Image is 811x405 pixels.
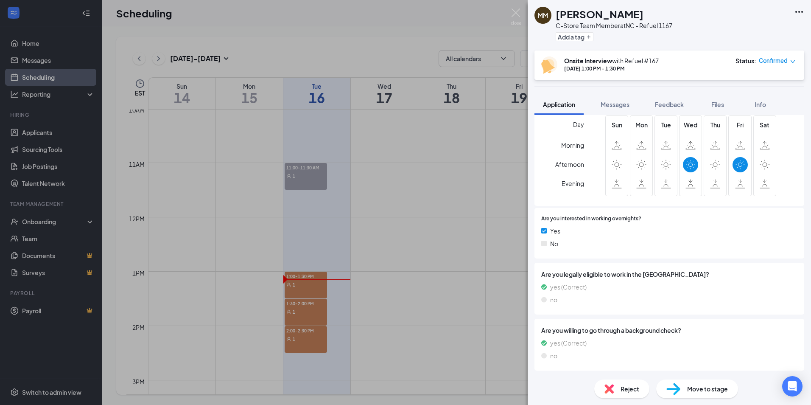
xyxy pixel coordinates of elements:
[601,101,629,108] span: Messages
[621,384,639,394] span: Reject
[687,384,728,394] span: Move to stage
[564,65,659,72] div: [DATE] 1:00 PM - 1:30 PM
[759,56,788,65] span: Confirmed
[564,57,612,65] b: Onsite Interview
[658,120,674,129] span: Tue
[655,101,684,108] span: Feedback
[564,56,659,65] div: with Refuel #167
[562,176,584,191] span: Evening
[550,295,557,304] span: no
[733,120,748,129] span: Fri
[550,226,560,236] span: Yes
[556,32,593,41] button: PlusAdd a tag
[538,11,548,20] div: MM
[555,157,584,172] span: Afternoon
[794,7,804,17] svg: Ellipses
[556,21,672,30] div: C-Store Team Member at NC - Refuel 1167
[561,138,584,153] span: Morning
[541,326,797,335] span: Are you willing to go through a background check?
[609,120,624,129] span: Sun
[573,120,584,129] span: Day
[550,351,557,360] span: no
[708,120,723,129] span: Thu
[782,376,803,397] div: Open Intercom Messenger
[541,215,641,223] span: Are you interested in working overnights?
[586,34,591,39] svg: Plus
[711,101,724,108] span: Files
[550,338,587,348] span: yes (Correct)
[683,120,698,129] span: Wed
[634,120,649,129] span: Mon
[790,59,796,65] span: down
[541,270,797,279] span: Are you legally eligible to work in the [GEOGRAPHIC_DATA]?
[755,101,766,108] span: Info
[550,239,558,248] span: No
[543,101,575,108] span: Application
[757,120,772,129] span: Sat
[556,7,643,21] h1: [PERSON_NAME]
[735,56,756,65] div: Status :
[550,282,587,292] span: yes (Correct)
